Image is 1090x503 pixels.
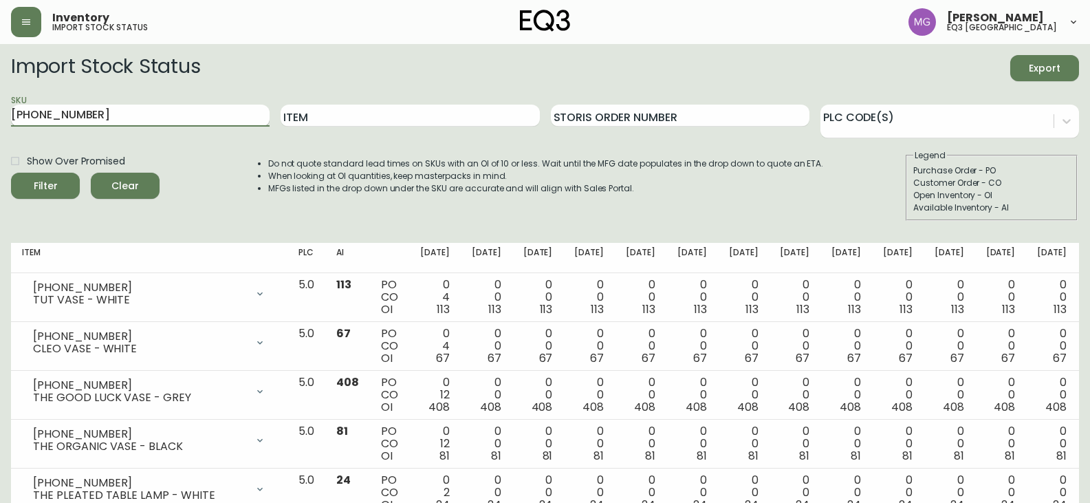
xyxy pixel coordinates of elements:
div: PO CO [381,279,398,316]
span: 113 [900,301,913,317]
span: OI [381,399,393,415]
span: 81 [902,448,913,464]
th: [DATE] [512,243,564,273]
div: Customer Order - CO [913,177,1070,189]
div: 0 0 [729,376,759,414]
span: 81 [954,448,964,464]
th: PLC [287,243,325,273]
span: 81 [645,448,655,464]
th: AI [325,243,370,273]
div: 0 0 [523,328,553,365]
h2: Import Stock Status [11,55,200,81]
div: PO CO [381,376,398,414]
h5: import stock status [52,23,148,32]
span: 67 [847,350,861,366]
div: 0 0 [831,376,861,414]
div: 0 0 [677,376,707,414]
div: 0 0 [986,328,1016,365]
div: PO CO [381,425,398,462]
span: 113 [642,301,655,317]
div: 0 0 [780,376,809,414]
div: 0 0 [729,328,759,365]
li: When looking at OI quantities, keep masterpacks in mind. [268,170,824,182]
span: 408 [582,399,604,415]
div: [PHONE_NUMBER] [33,330,246,343]
div: Open Inventory - OI [913,189,1070,202]
div: 0 0 [935,279,964,316]
img: logo [520,10,571,32]
span: 113 [848,301,861,317]
span: 67 [796,350,809,366]
div: 0 0 [883,328,913,365]
div: 0 0 [574,328,604,365]
button: Export [1010,55,1079,81]
span: 113 [437,301,450,317]
span: 81 [799,448,809,464]
div: [PHONE_NUMBER]CLEO VASE - WHITE [22,328,276,358]
div: 0 0 [935,425,964,462]
div: 0 0 [986,425,1016,462]
div: TUT VASE - WHITE [33,294,246,306]
span: 113 [951,301,964,317]
span: 408 [634,399,655,415]
div: [PHONE_NUMBER]THE ORGANIC VASE - BLACK [22,425,276,456]
th: [DATE] [975,243,1027,273]
span: 113 [1002,301,1015,317]
span: [PERSON_NAME] [947,12,1044,23]
span: 113 [745,301,759,317]
div: 0 0 [574,425,604,462]
div: [PHONE_NUMBER] [33,428,246,440]
div: 0 0 [780,279,809,316]
span: 67 [539,350,553,366]
span: 408 [891,399,913,415]
span: 67 [436,350,450,366]
div: 0 0 [935,376,964,414]
div: Available Inventory - AI [913,202,1070,214]
div: 0 0 [574,376,604,414]
span: 408 [737,399,759,415]
span: Clear [102,178,149,195]
span: 24 [336,472,351,488]
span: 67 [336,325,351,341]
div: 0 0 [831,425,861,462]
span: 67 [590,350,604,366]
span: 81 [1056,448,1067,464]
span: 67 [899,350,913,366]
div: CLEO VASE - WHITE [33,343,246,355]
span: 67 [642,350,655,366]
th: [DATE] [718,243,770,273]
th: [DATE] [924,243,975,273]
div: 0 0 [780,425,809,462]
div: 0 0 [986,279,1016,316]
div: 0 0 [729,425,759,462]
span: 408 [788,399,809,415]
div: 0 0 [1037,328,1067,365]
span: 113 [1054,301,1067,317]
div: 0 0 [626,376,655,414]
div: 0 0 [986,376,1016,414]
div: 0 0 [626,425,655,462]
th: [DATE] [769,243,820,273]
li: MFGs listed in the drop down under the SKU are accurate and will align with Sales Portal. [268,182,824,195]
li: Do not quote standard lead times on SKUs with an OI of 10 or less. Wait until the MFG date popula... [268,158,824,170]
th: [DATE] [409,243,461,273]
div: 0 4 [420,328,450,365]
div: 0 0 [472,279,501,316]
span: 408 [428,399,450,415]
div: 0 12 [420,376,450,414]
span: 113 [488,301,501,317]
span: 81 [593,448,604,464]
div: Purchase Order - PO [913,164,1070,177]
h5: eq3 [GEOGRAPHIC_DATA] [947,23,1057,32]
div: 0 0 [677,279,707,316]
div: 0 0 [935,328,964,365]
div: Filter [34,178,58,195]
div: 0 0 [626,279,655,316]
div: 0 0 [523,425,553,462]
span: Export [1021,60,1068,77]
th: [DATE] [461,243,512,273]
div: [PHONE_NUMBER]TUT VASE - WHITE [22,279,276,309]
th: [DATE] [615,243,666,273]
span: 81 [851,448,861,464]
div: 0 0 [574,279,604,316]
